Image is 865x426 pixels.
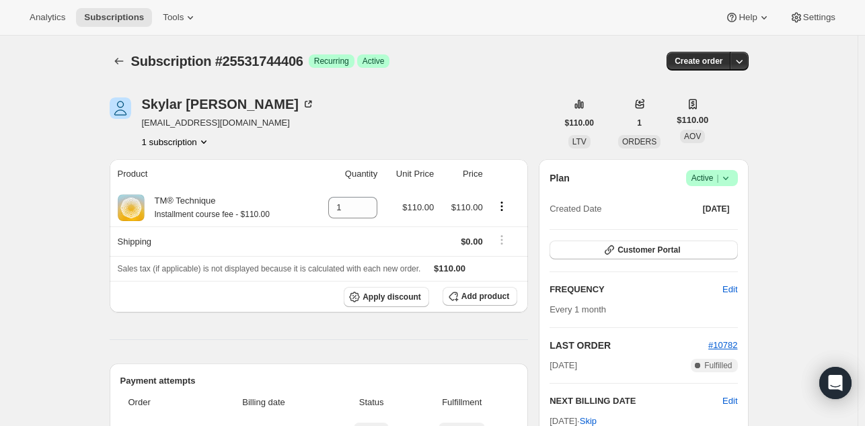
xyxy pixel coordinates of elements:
span: | [716,173,718,183]
button: Help [717,8,778,27]
div: Open Intercom Messenger [819,367,852,399]
th: Price [438,159,486,189]
th: Shipping [110,226,311,256]
h2: LAST ORDER [550,339,708,352]
span: Status [336,396,406,409]
span: [DATE] [550,359,577,372]
div: TM® Technique [145,194,270,221]
span: [EMAIL_ADDRESS][DOMAIN_NAME] [142,116,315,130]
span: Fulfillment [414,396,509,409]
button: $110.00 [557,114,602,132]
a: #10782 [708,340,737,350]
h2: Payment attempts [120,374,518,388]
span: Billing date [199,396,328,409]
button: Product actions [142,135,211,148]
button: Subscriptions [110,52,128,71]
span: Create order [675,56,722,67]
span: Edit [722,283,737,296]
span: $110.00 [402,202,434,212]
span: Tools [163,12,184,23]
span: Customer Portal [617,245,680,255]
span: Fulfilled [704,360,732,371]
span: [DATE] · [550,416,597,426]
button: Subscriptions [76,8,152,27]
button: Customer Portal [550,241,737,259]
span: $110.00 [434,263,465,273]
span: [DATE] [703,204,730,214]
span: Apply discount [363,292,421,302]
span: Settings [803,12,835,23]
button: Create order [667,52,730,71]
th: Order [120,388,196,417]
th: Quantity [311,159,381,189]
span: Active [691,171,732,185]
span: Active [363,56,385,67]
small: Installment course fee - $110.00 [155,210,270,219]
div: Skylar [PERSON_NAME] [142,97,315,111]
button: #10782 [708,339,737,352]
span: Analytics [30,12,65,23]
span: ORDERS [622,137,656,146]
span: Recurring [314,56,349,67]
span: AOV [684,132,701,141]
th: Product [110,159,311,189]
button: Apply discount [344,287,429,307]
span: $110.00 [677,114,708,127]
button: Edit [722,394,737,408]
span: Help [739,12,757,23]
h2: Plan [550,171,570,185]
img: product img [118,194,145,221]
button: 1 [629,114,650,132]
button: [DATE] [695,200,738,218]
th: Unit Price [381,159,438,189]
button: Shipping actions [491,232,513,247]
span: Subscriptions [84,12,144,23]
span: $110.00 [565,118,594,128]
span: 1 [637,118,642,128]
span: Skylar Hesselius [110,97,131,119]
h2: FREQUENCY [550,283,722,296]
button: Settings [782,8,843,27]
span: Every 1 month [550,304,606,314]
button: Analytics [22,8,73,27]
span: LTV [572,137,587,146]
span: Sales tax (if applicable) is not displayed because it is calculated with each new order. [118,264,421,273]
span: $110.00 [451,202,483,212]
button: Add product [443,287,517,306]
button: Tools [155,8,205,27]
button: Product actions [491,199,513,214]
h2: NEXT BILLING DATE [550,394,722,408]
span: $0.00 [461,237,483,247]
span: Subscription #25531744406 [131,54,303,69]
span: Created Date [550,202,601,216]
button: Edit [714,279,745,300]
span: Add product [461,291,509,302]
